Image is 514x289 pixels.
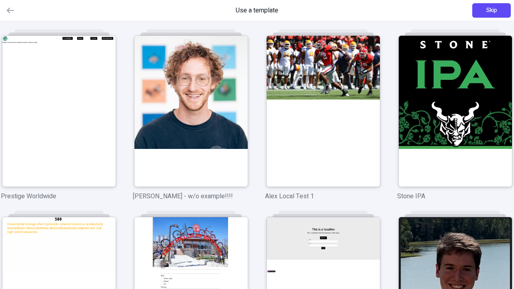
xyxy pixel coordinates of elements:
p: Alex Local Test 1 [265,191,381,201]
span: Use a template [236,6,278,15]
p: Stone IPA [397,191,513,201]
span: Skip [486,6,497,15]
button: Skip [472,3,511,18]
p: [PERSON_NAME] - w/o example!!!! [133,191,249,201]
p: Prestige Worldwide [1,191,117,201]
